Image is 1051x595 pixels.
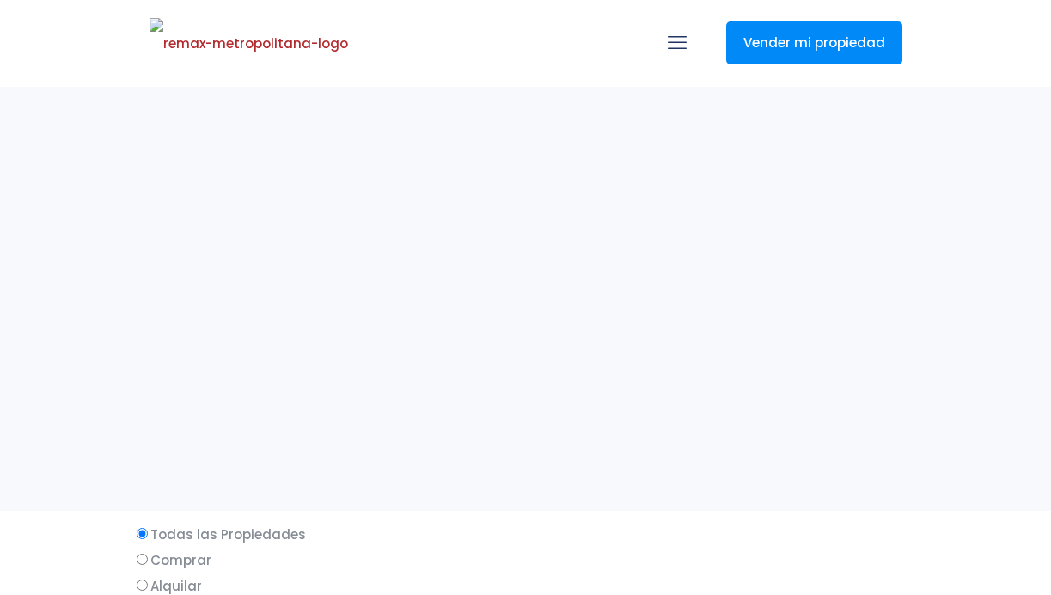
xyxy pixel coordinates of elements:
[663,28,692,58] a: mobile menu
[132,549,920,571] label: Comprar
[726,21,902,64] a: Vender mi propiedad
[137,528,148,539] input: Todas las Propiedades
[137,580,148,591] input: Alquilar
[137,554,148,565] input: Comprar
[132,524,920,545] label: Todas las Propiedades
[150,18,348,70] img: remax-metropolitana-logo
